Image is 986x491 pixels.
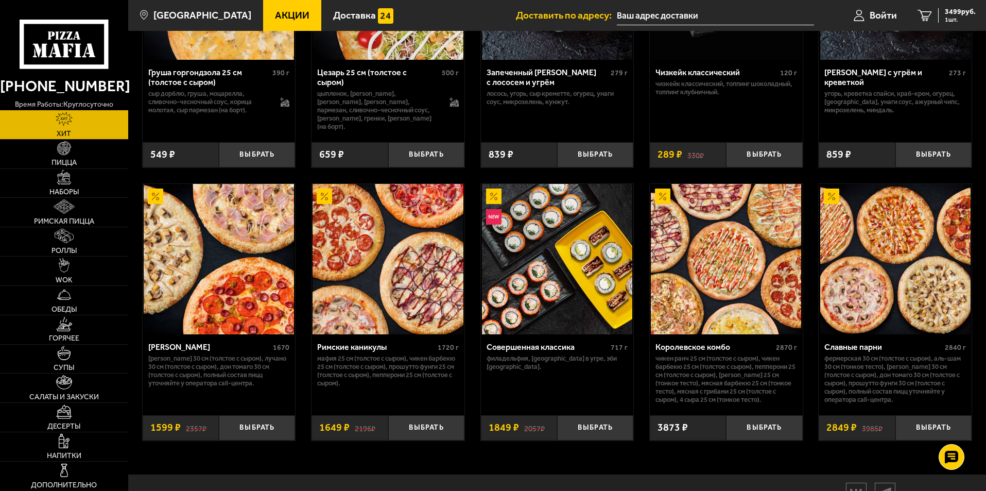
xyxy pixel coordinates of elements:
[51,306,77,313] span: Обеды
[726,415,802,441] button: Выбрать
[945,343,966,352] span: 2840 г
[489,422,519,433] span: 1849 ₽
[272,69,289,77] span: 390 г
[945,16,976,23] span: 1 шт.
[489,149,513,160] span: 839 ₽
[34,218,94,225] span: Римская пицца
[824,67,946,87] div: [PERSON_NAME] с угрём и креветкой
[481,184,634,334] a: АкционныйНовинкаСовершенная классика
[317,354,459,387] p: Мафия 25 см (толстое с сыром), Чикен Барбекю 25 см (толстое с сыром), Прошутто Фунги 25 см (толст...
[56,277,73,284] span: WOK
[824,354,966,404] p: Фермерская 30 см (толстое с сыром), Аль-Шам 30 см (тонкое тесто), [PERSON_NAME] 30 см (толстое с ...
[655,80,797,96] p: Чизкейк классический, топпинг шоколадный, топпинг клубничный.
[49,189,79,196] span: Наборы
[51,159,77,166] span: Пицца
[655,189,670,204] img: Акционный
[780,69,797,77] span: 120 г
[655,67,777,77] div: Чизкейк классический
[687,149,704,160] s: 330 ₽
[658,149,682,160] span: 289 ₽
[655,354,797,404] p: Чикен Ранч 25 см (толстое с сыром), Чикен Барбекю 25 см (толстое с сыром), Пепперони 25 см (толст...
[650,184,803,334] a: АкционныйКоролевское комбо
[153,10,251,20] span: [GEOGRAPHIC_DATA]
[47,423,80,430] span: Десерты
[524,422,545,433] s: 2057 ₽
[826,422,857,433] span: 2849 ₽
[54,364,74,371] span: Супы
[31,482,97,489] span: Дополнительно
[219,415,295,441] button: Выбрать
[378,8,393,24] img: 15daf4d41897b9f0e9f617042186c801.svg
[273,343,289,352] span: 1670
[487,67,609,87] div: Запеченный [PERSON_NAME] с лососем и угрём
[826,149,851,160] span: 859 ₽
[651,184,801,334] img: Королевское комбо
[317,342,435,352] div: Римские каникулы
[862,422,883,433] s: 3985 ₽
[824,90,966,114] p: угорь, креветка спайси, краб-крем, огурец, [GEOGRAPHIC_DATA], унаги соус, ажурный чипс, микрозеле...
[824,189,839,204] img: Акционный
[186,422,206,433] s: 2357 ₽
[150,422,181,433] span: 1599 ₽
[150,149,175,160] span: 549 ₽
[319,149,344,160] span: 659 ₽
[824,342,942,352] div: Славные парни
[143,184,296,334] a: АкционныйХет Трик
[726,142,802,167] button: Выбрать
[333,10,376,20] span: Доставка
[945,8,976,15] span: 3499 руб.
[388,142,464,167] button: Выбрать
[487,342,609,352] div: Совершенная классика
[611,69,628,77] span: 279 г
[486,189,501,204] img: Акционный
[275,10,309,20] span: Акции
[776,343,797,352] span: 2870 г
[355,422,375,433] s: 2196 ₽
[820,184,971,334] img: Славные парни
[57,130,71,138] span: Хит
[47,452,81,460] span: Напитки
[51,247,77,255] span: Роллы
[557,415,633,441] button: Выбрать
[487,90,628,106] p: лосось, угорь, Сыр креметте, огурец, унаги соус, микрозелень, кунжут.
[317,189,332,204] img: Акционный
[516,10,617,20] span: Доставить по адресу:
[819,184,972,334] a: АкционныйСлавные парни
[388,415,464,441] button: Выбрать
[312,184,464,334] a: АкционныйРимские каникулы
[319,422,350,433] span: 1649 ₽
[148,90,270,114] p: сыр дорблю, груша, моцарелла, сливочно-чесночный соус, корица молотая, сыр пармезан (на борт).
[313,184,463,334] img: Римские каникулы
[148,354,290,387] p: [PERSON_NAME] 30 см (толстое с сыром), Лучано 30 см (толстое с сыром), Дон Томаго 30 см (толстое ...
[895,415,972,441] button: Выбрать
[317,67,439,87] div: Цезарь 25 см (толстое с сыром)
[870,10,897,20] span: Войти
[148,67,270,87] div: Груша горгондзола 25 см (толстое с сыром)
[611,343,628,352] span: 717 г
[617,6,814,25] input: Ваш адрес доставки
[317,90,439,131] p: цыпленок, [PERSON_NAME], [PERSON_NAME], [PERSON_NAME], пармезан, сливочно-чесночный соус, [PERSON...
[442,69,459,77] span: 500 г
[895,142,972,167] button: Выбрать
[557,142,633,167] button: Выбрать
[29,394,99,401] span: Салаты и закуски
[949,69,966,77] span: 273 г
[655,342,773,352] div: Королевское комбо
[49,335,79,342] span: Горячее
[148,342,271,352] div: [PERSON_NAME]
[486,209,501,225] img: Новинка
[148,189,163,204] img: Акционный
[482,184,632,334] img: Совершенная классика
[487,354,628,371] p: Филадельфия, [GEOGRAPHIC_DATA] в угре, Эби [GEOGRAPHIC_DATA].
[219,142,295,167] button: Выбрать
[144,184,294,334] img: Хет Трик
[438,343,459,352] span: 1720 г
[658,422,688,433] span: 3873 ₽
